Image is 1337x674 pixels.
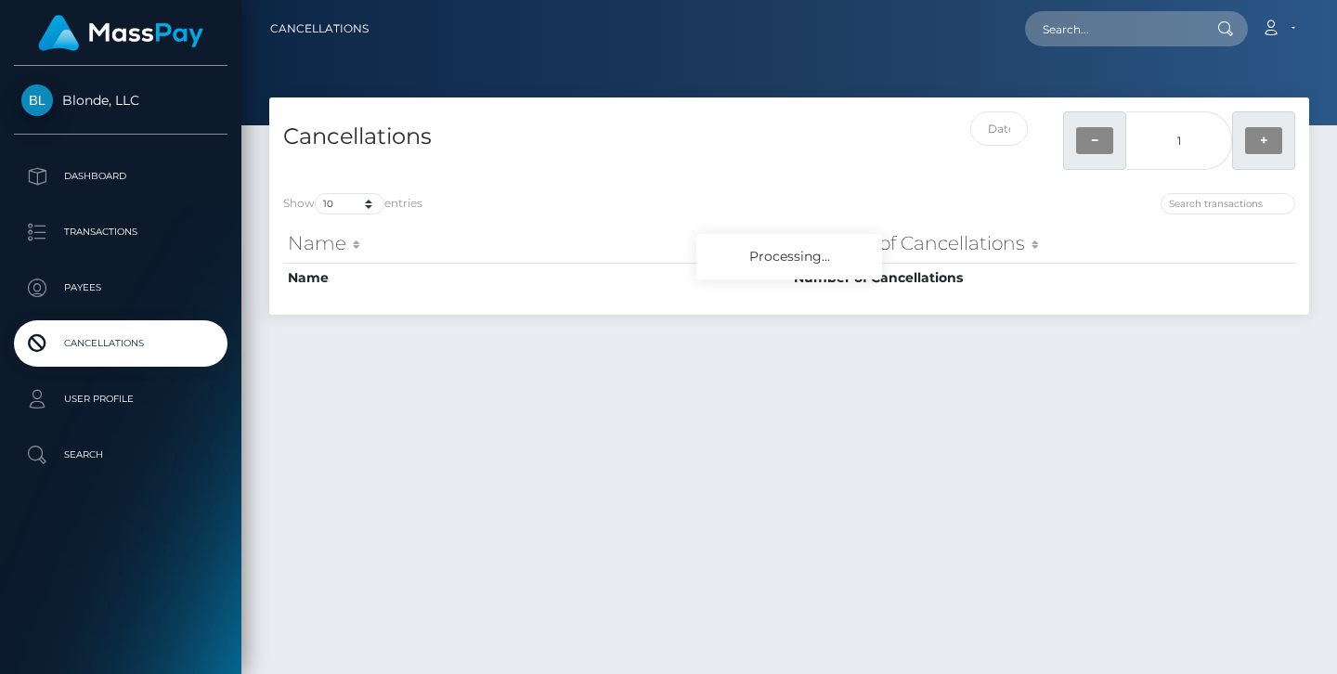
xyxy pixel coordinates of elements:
[14,320,227,367] a: Cancellations
[14,92,227,109] span: Blonde, LLC
[283,193,422,214] label: Show entries
[38,15,203,51] img: MassPay Logo
[315,193,384,214] select: Showentries
[1091,132,1098,149] strong: −
[789,263,1295,292] th: Number of Cancellations
[21,385,220,413] p: User Profile
[789,225,1295,262] th: Number of Cancellations
[21,162,220,190] p: Dashboard
[14,209,227,255] a: Transactions
[14,265,227,311] a: Payees
[1076,127,1113,154] button: −
[1260,132,1267,149] strong: +
[14,376,227,422] a: User Profile
[283,225,789,262] th: Name
[1245,127,1282,154] button: +
[1161,193,1295,214] input: Search transactions
[1025,11,1200,46] input: Search...
[14,153,227,200] a: Dashboard
[21,218,220,246] p: Transactions
[283,121,775,153] h4: Cancellations
[270,9,369,48] a: Cancellations
[21,274,220,302] p: Payees
[21,330,220,357] p: Cancellations
[696,234,882,279] div: Processing...
[970,111,1029,146] input: Date filter
[21,441,220,469] p: Search
[21,84,53,116] img: Blonde, LLC
[283,263,789,292] th: Name
[14,432,227,478] a: Search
